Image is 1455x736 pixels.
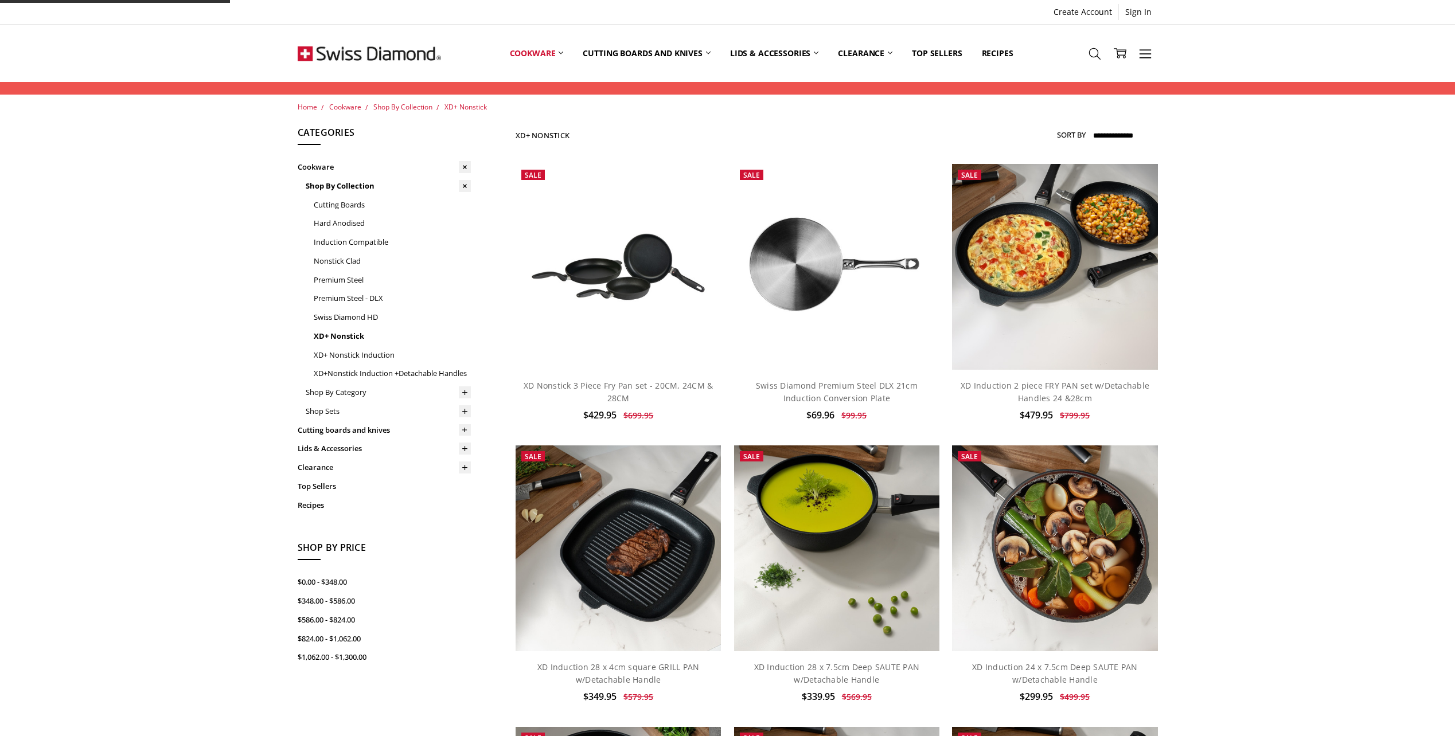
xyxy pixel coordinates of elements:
a: $0.00 - $348.00 [298,573,471,592]
span: Sale [961,452,978,461]
a: Cookware [298,158,471,177]
h5: Shop By Price [298,541,471,560]
a: XD Nonstick 3 Piece Fry Pan set - 20CM, 24CM & 28CM [516,164,721,369]
a: Lids & Accessories [720,28,828,79]
span: $799.95 [1060,410,1090,421]
h5: Categories [298,126,471,145]
span: $699.95 [623,410,653,421]
a: XD Induction 28 x 7.5cm Deep SAUTE PAN w/Detachable Handle [754,661,920,685]
a: XD+ Nonstick [314,327,471,346]
span: $499.95 [1060,691,1090,702]
span: $339.95 [802,690,835,703]
a: Cutting boards and knives [573,28,720,79]
a: Top Sellers [902,28,972,79]
a: Clearance [828,28,902,79]
span: $429.95 [583,409,617,421]
a: Recipes [972,28,1023,79]
img: Free Shipping On Every Order [298,25,441,82]
a: Lids & Accessories [298,439,471,458]
a: $586.00 - $824.00 [298,610,471,629]
span: Sale [525,452,541,461]
span: $299.95 [1020,690,1053,703]
a: Cutting boards and knives [298,421,471,440]
span: Sale [525,170,541,180]
span: $579.95 [623,691,653,702]
img: XD Induction 24 x 7.5cm Deep SAUTE PAN w/Detachable Handle [952,445,1157,651]
a: Clearance [298,458,471,477]
span: $479.95 [1020,409,1053,421]
a: Shop Sets [306,402,471,421]
span: $349.95 [583,690,617,703]
a: XD Nonstick 3 Piece Fry Pan set - 20CM, 24CM & 28CM [524,380,713,404]
a: XD Induction 24 x 7.5cm Deep SAUTE PAN w/Detachable Handle [972,661,1138,685]
a: Top Sellers [298,477,471,496]
a: Cutting Boards [314,195,471,214]
span: Sale [961,170,978,180]
a: Cookware [500,28,574,79]
img: XD Induction 28 x 4cm square GRILL PAN w/Detachable Handle [516,445,721,651]
a: $824.00 - $1,062.00 [298,629,471,648]
a: XD Induction 28 x 4cm square GRILL PAN w/Detachable Handle [537,661,700,685]
span: Sale [743,170,760,180]
a: Swiss Diamond Premium Steel DLX 21cm Induction Conversion Plate [756,380,918,404]
span: $569.95 [842,691,872,702]
a: Cookware [329,102,361,112]
a: Home [298,102,317,112]
img: XD Induction 2 piece FRY PAN set w/Detachable Handles 24 &28cm [952,164,1157,369]
a: Nonstick Clad [314,252,471,271]
a: Shop By Collection [373,102,432,112]
img: Swiss Diamond Premium Steel DLX 21cm Induction Conversion Plate [734,164,939,369]
a: Shop By Category [306,383,471,402]
a: $1,062.00 - $1,300.00 [298,648,471,667]
span: Sale [743,452,760,461]
a: XD+ Nonstick [444,102,487,112]
a: Swiss Diamond HD [314,308,471,327]
h1: XD+ Nonstick [516,131,569,140]
span: $99.95 [841,410,867,421]
label: Sort By [1057,126,1086,144]
a: Create Account [1047,4,1118,20]
a: Premium Steel - DLX [314,289,471,308]
a: Recipes [298,496,471,515]
a: $348.00 - $586.00 [298,592,471,610]
img: XD Induction 28 x 7.5cm Deep SAUTE PAN w/Detachable Handle [734,445,939,651]
a: Sign In [1119,4,1158,20]
a: XD Induction 2 piece FRY PAN set w/Detachable Handles 24 &28cm [961,380,1149,404]
a: Shop By Collection [306,177,471,195]
a: XD+ Nonstick Induction [314,346,471,365]
a: Premium Steel [314,271,471,289]
img: XD Nonstick 3 Piece Fry Pan set - 20CM, 24CM & 28CM [516,216,721,318]
a: Induction Compatible [314,233,471,252]
a: Hard Anodised [314,214,471,233]
span: $69.96 [806,409,834,421]
a: XD+Nonstick Induction +Detachable Handles [314,364,471,383]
